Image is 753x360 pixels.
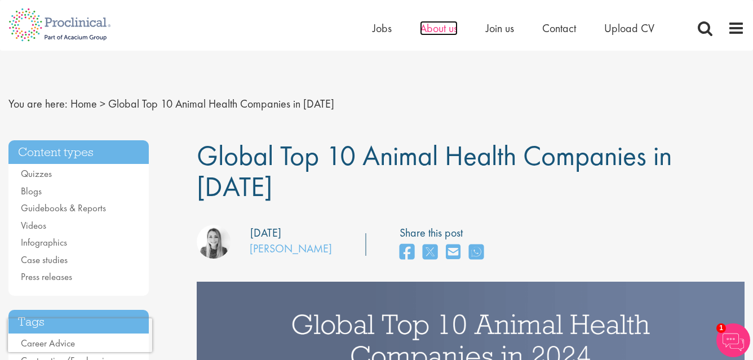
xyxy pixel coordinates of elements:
[8,318,152,352] iframe: reCAPTCHA
[604,21,654,35] a: Upload CV
[446,241,460,265] a: share on email
[21,270,72,283] a: Press releases
[469,241,484,265] a: share on whats app
[420,21,458,35] a: About us
[21,202,106,214] a: Guidebooks & Reports
[400,225,489,241] label: Share this post
[21,167,52,180] a: Quizzes
[716,323,750,357] img: Chatbot
[21,219,46,232] a: Videos
[8,140,149,165] h3: Content types
[108,96,334,111] span: Global Top 10 Animal Health Companies in [DATE]
[21,185,42,197] a: Blogs
[423,241,437,265] a: share on twitter
[21,254,68,266] a: Case studies
[716,323,726,333] span: 1
[8,310,149,334] h3: Tags
[197,137,672,205] span: Global Top 10 Animal Health Companies in [DATE]
[373,21,392,35] a: Jobs
[70,96,97,111] a: breadcrumb link
[21,236,67,248] a: Infographics
[100,96,105,111] span: >
[486,21,514,35] a: Join us
[250,241,332,256] a: [PERSON_NAME]
[8,96,68,111] span: You are here:
[250,225,281,241] div: [DATE]
[542,21,576,35] a: Contact
[400,241,414,265] a: share on facebook
[197,225,231,259] img: Hannah Burke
